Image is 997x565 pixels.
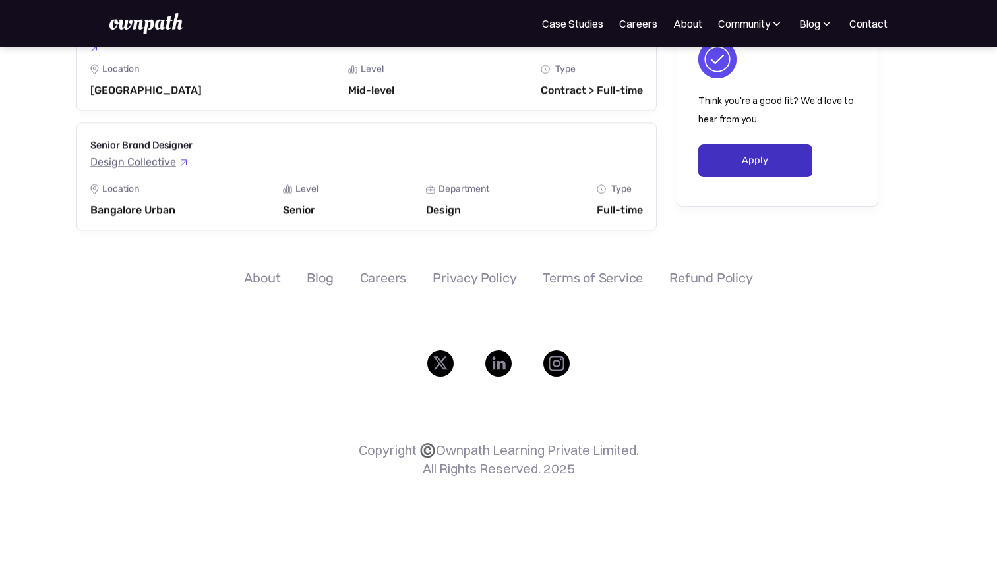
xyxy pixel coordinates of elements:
p: Copyright ©️Ownpath Learning Private Limited. All Rights Reserved. 2025 [359,441,639,478]
div: Location [102,64,139,74]
div: Design Collective [90,156,176,168]
img: Location Icon - Job Board X Webflow Template [90,64,99,74]
a: Careers [360,270,407,286]
a: Careers [619,16,657,32]
div: Location [102,184,139,194]
img: Graph Icon - Job Board X Webflow Template [348,65,357,74]
p: Think you're a good fit? We'd love to hear from you. [698,92,857,128]
div: Department [438,184,489,194]
a: Terms of Service [543,270,643,286]
h3: Senior Brand Designer [90,136,193,152]
div: Level [295,184,318,194]
div: Bangalore Urban [90,203,175,217]
a: Refund Policy [669,270,752,286]
div: Community [718,16,783,32]
a: Blog [307,270,333,286]
a: Privacy Policy [433,270,516,286]
div: Contract > Full-time [541,84,643,97]
div: Mid-level [348,84,394,97]
img: Graph Icon - Job Board X Webflow Template [283,184,292,194]
a: Apply [698,144,812,177]
a: About [244,270,280,286]
div: Type [611,184,632,194]
div: Level [361,64,384,74]
a: Senior Brand DesignerDesign CollectiveLocation Icon - Job Board X Webflow TemplateLocationBangalo... [76,122,657,230]
div: Blog [799,16,833,32]
div: Design [426,203,489,217]
a: Product DesignerLocation Icon - Job Board X Webflow TemplateLocation[GEOGRAPHIC_DATA]Graph Icon -... [76,8,657,111]
a: Contact [849,16,888,32]
div: [GEOGRAPHIC_DATA] [90,84,202,97]
div: Type [555,64,576,74]
div: Blog [799,16,820,32]
a: About [673,16,702,32]
img: Location Icon - Job Board X Webflow Template [90,184,99,194]
img: Portfolio Icon - Job Board X Webflow Template [426,185,435,194]
div: Full-time [597,203,643,217]
a: Case Studies [542,16,603,32]
div: Senior [283,203,318,217]
div: Community [718,16,770,32]
img: Clock Icon - Job Board X Webflow Template [597,184,606,194]
img: Clock Icon - Job Board X Webflow Template [541,65,550,74]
